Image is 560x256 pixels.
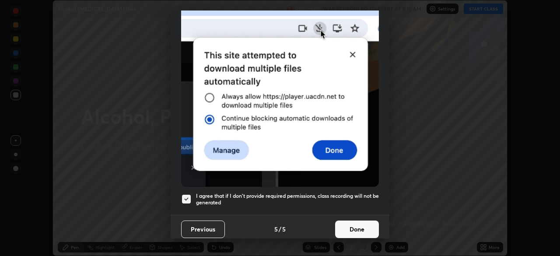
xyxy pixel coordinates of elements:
h4: 5 [274,224,278,234]
h5: I agree that if I don't provide required permissions, class recording will not be generated [196,193,379,206]
h4: / [279,224,281,234]
h4: 5 [282,224,286,234]
button: Previous [181,221,225,238]
button: Done [335,221,379,238]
